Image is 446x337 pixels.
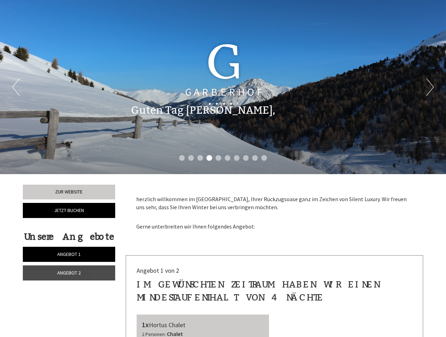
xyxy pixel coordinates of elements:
div: Unsere Angebote [23,230,115,243]
div: Hortus Chalet [142,320,264,330]
a: Jetzt buchen [23,203,115,218]
p: herzlich willkommen im [GEOGRAPHIC_DATA], Ihrer Rückzugsoase ganz im Zeichen von Silent Luxury. W... [136,195,413,211]
button: Previous [12,78,20,96]
span: Angebot 2 [57,270,81,276]
div: Im Gewünschten Zeitraum haben wir einen Mindestaufenthalt von 4 Nächte [137,278,413,304]
span: Angebot 1 von 2 [137,266,179,275]
h1: Guten Tag [PERSON_NAME], [131,105,275,116]
b: 1x [142,320,149,329]
span: Angebot 1 [57,251,81,257]
p: Gerne unterbreiten wir Ihnen folgendes Angebot: [136,215,413,231]
button: Next [426,78,434,96]
a: Zur Website [23,185,115,199]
